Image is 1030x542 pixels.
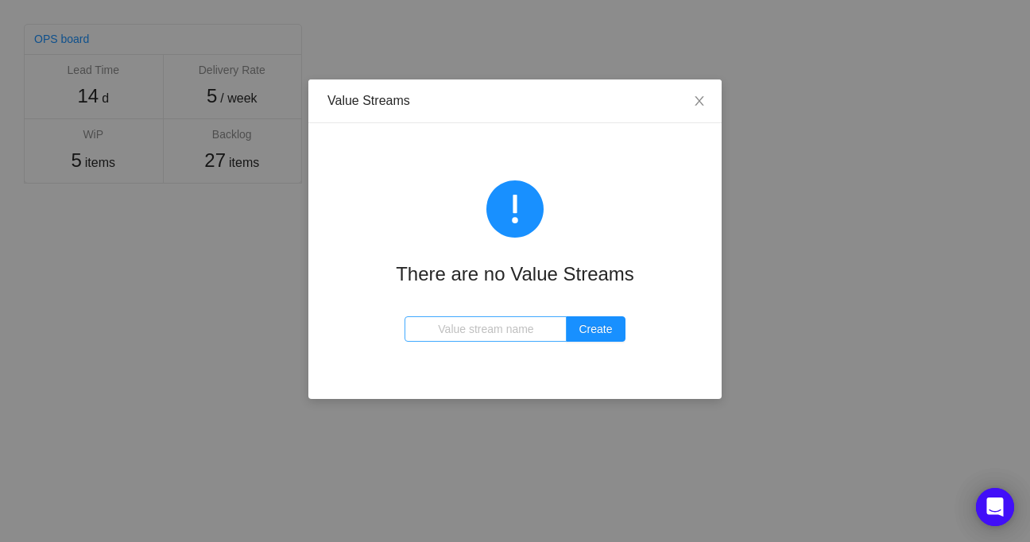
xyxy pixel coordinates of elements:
[566,316,625,342] button: Create
[327,92,703,110] div: Value Streams
[353,257,677,291] div: There are no Value Streams
[405,316,567,342] input: Value stream name
[677,79,722,124] button: Close
[486,180,544,238] i: icon: exclamation-circle
[976,488,1014,526] div: Open Intercom Messenger
[693,95,706,107] i: icon: close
